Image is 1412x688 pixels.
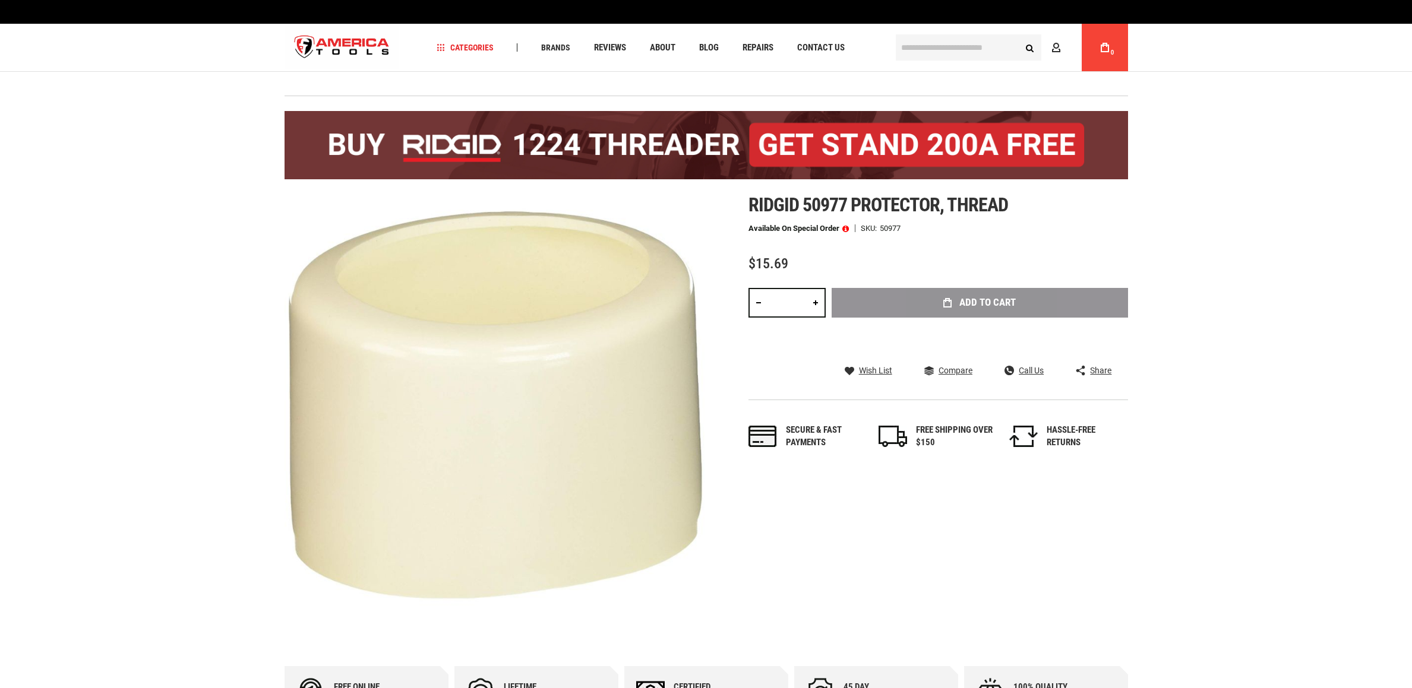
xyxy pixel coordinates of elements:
span: Brands [541,43,570,52]
img: returns [1009,426,1038,447]
img: payments [748,426,777,447]
strong: SKU [861,224,880,232]
span: Call Us [1019,366,1044,375]
a: Blog [694,40,724,56]
span: $15.69 [748,255,788,272]
span: Contact Us [797,43,845,52]
span: Compare [939,366,972,375]
a: store logo [285,26,400,70]
span: Wish List [859,366,892,375]
div: 50977 [880,224,901,232]
img: America Tools [285,26,400,70]
a: Call Us [1004,365,1044,376]
a: Reviews [589,40,631,56]
img: shipping [879,426,907,447]
a: Contact Us [792,40,850,56]
span: Categories [437,43,494,52]
button: Search [1019,36,1041,59]
span: Share [1090,366,1111,375]
div: FREE SHIPPING OVER $150 [916,424,993,449]
span: 0 [1111,49,1114,56]
span: Reviews [594,43,626,52]
div: Secure & fast payments [786,424,863,449]
span: Blog [699,43,719,52]
img: BOGO: Buy the RIDGID® 1224 Threader (26092), get the 92467 200A Stand FREE! [285,111,1128,179]
img: main product photo [285,194,706,616]
a: Categories [431,40,499,56]
p: Available on Special Order [748,224,849,233]
a: 0 [1094,24,1116,71]
a: Wish List [845,365,892,376]
a: Compare [924,365,972,376]
a: About [645,40,681,56]
span: Ridgid 50977 protector, thread [748,194,1008,216]
a: Brands [536,40,576,56]
div: HASSLE-FREE RETURNS [1047,424,1124,449]
span: Repairs [743,43,773,52]
span: About [650,43,675,52]
a: Repairs [737,40,779,56]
